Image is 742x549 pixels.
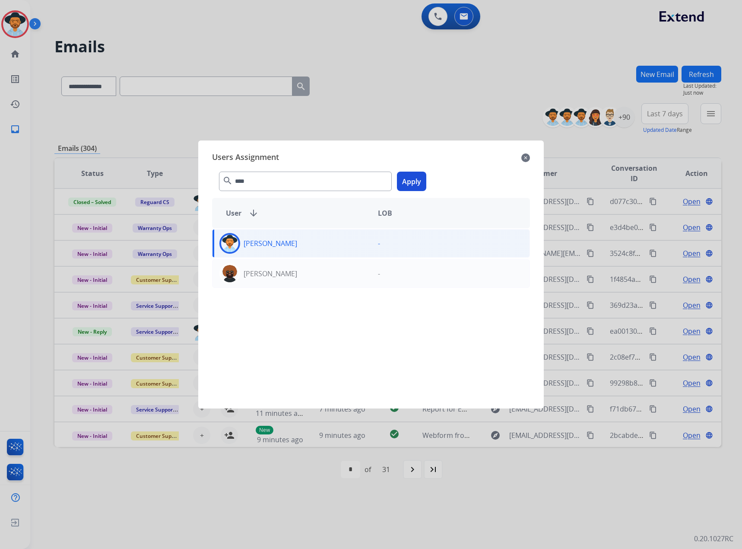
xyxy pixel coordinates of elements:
[244,238,297,249] p: [PERSON_NAME]
[222,176,233,186] mat-icon: search
[521,153,530,163] mat-icon: close
[397,172,426,191] button: Apply
[248,208,259,218] mat-icon: arrow_downward
[378,238,380,249] p: -
[378,208,392,218] span: LOB
[244,268,297,279] p: [PERSON_NAME]
[212,151,279,165] span: Users Assignment
[219,208,371,218] div: User
[378,268,380,279] p: -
